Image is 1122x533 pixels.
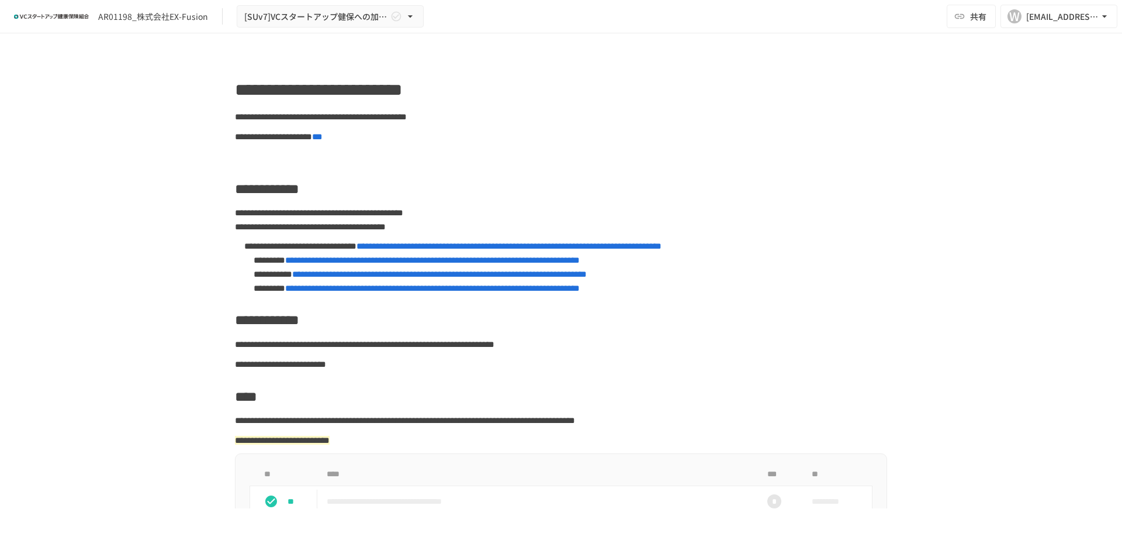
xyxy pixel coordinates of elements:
div: AR01198_株式会社EX-Fusion [98,11,208,23]
span: [SUv7]VCスタートアップ健保への加入申請手続き [244,9,388,24]
button: W[EMAIL_ADDRESS][DOMAIN_NAME] [1000,5,1117,28]
span: 共有 [970,10,986,23]
button: 共有 [947,5,996,28]
button: [SUv7]VCスタートアップ健保への加入申請手続き [237,5,424,28]
div: W [1007,9,1021,23]
img: ZDfHsVrhrXUoWEWGWYf8C4Fv4dEjYTEDCNvmL73B7ox [14,7,89,26]
button: status [259,490,283,513]
div: [EMAIL_ADDRESS][DOMAIN_NAME] [1026,9,1099,24]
